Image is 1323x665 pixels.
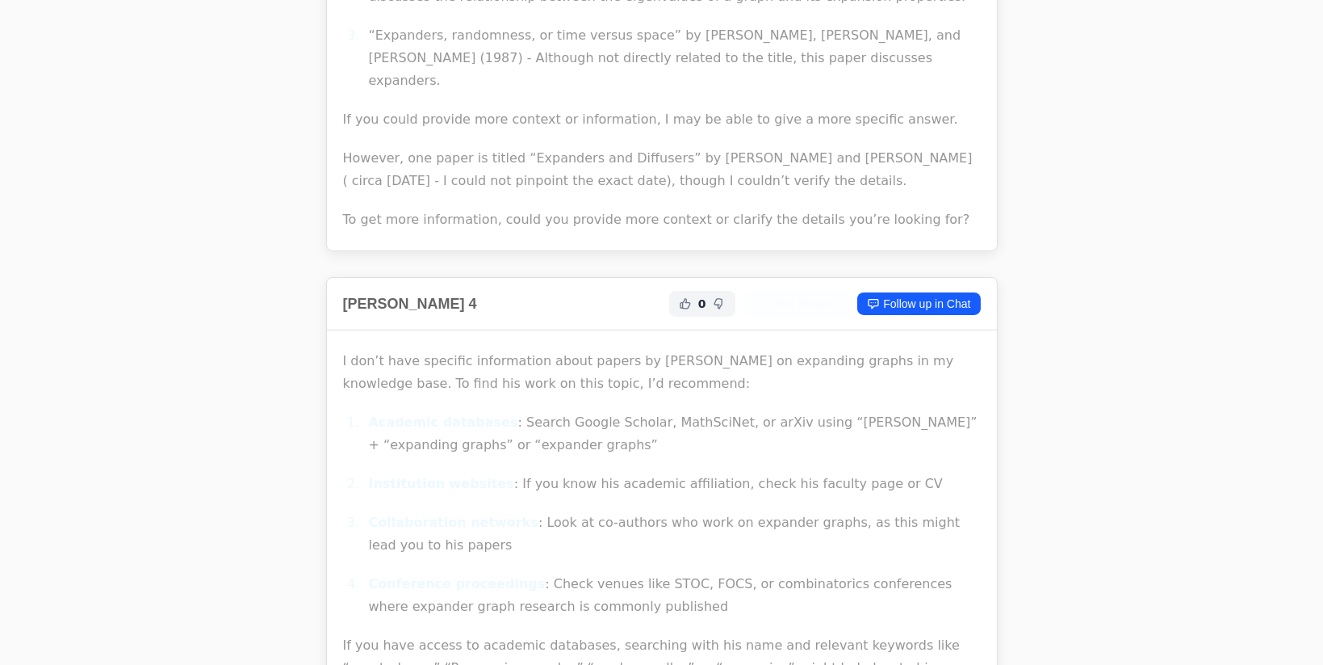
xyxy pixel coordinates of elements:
a: Follow up in Chat [857,293,980,315]
strong: Academic databases [369,415,518,430]
button: Helpful [676,294,695,314]
p: I don’t have specific information about papers by [PERSON_NAME] on expanding graphs in my knowled... [343,350,981,395]
button: Not Helpful [710,294,729,314]
h2: [PERSON_NAME] 4 [343,293,477,315]
strong: Institution websites [369,476,514,491]
span: 0 [698,296,706,312]
p: : If you know his academic affiliation, check his faculty page or CV [369,473,981,495]
p: : Look at co-authors who work on expander graphs, as this might lead you to his papers [369,511,981,557]
p: However, one paper is titled “Expanders and Diffusers” by [PERSON_NAME] and [PERSON_NAME] ( circa... [343,147,981,192]
p: : Search Google Scholar, MathSciNet, or arXiv using “[PERSON_NAME]” + “expanding graphs” or “expa... [369,411,981,457]
p: : Check venues like STOC, FOCS, or combinatorics conferences where expander graph research is com... [369,573,981,618]
strong: Collaboration networks [369,515,538,530]
strong: Conference proceedings [369,576,546,591]
p: “Expanders, randomness, or time versus space” by [PERSON_NAME], [PERSON_NAME], and [PERSON_NAME] ... [369,24,981,92]
p: If you could provide more context or information, I may be able to give a more specific answer. [343,108,981,131]
p: To get more information, could you provide more context or clarify the details you’re looking for? [343,208,981,231]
